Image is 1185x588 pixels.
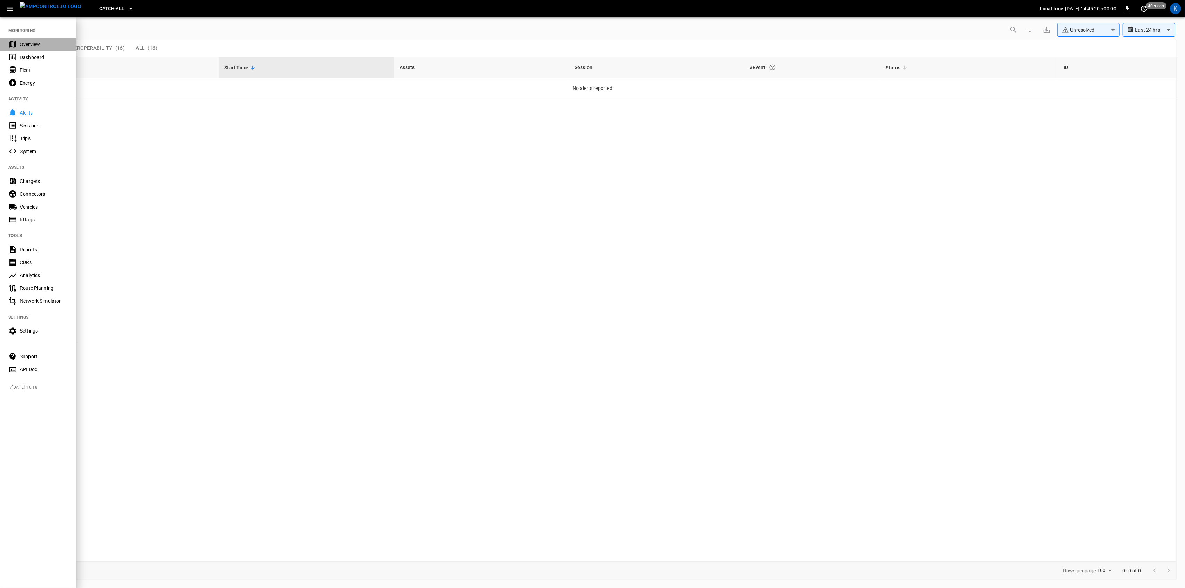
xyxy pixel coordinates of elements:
[20,79,68,86] div: Energy
[20,122,68,129] div: Sessions
[1170,3,1181,14] div: profile-icon
[20,297,68,304] div: Network Simulator
[1146,2,1167,9] span: 40 s ago
[1065,5,1116,12] p: [DATE] 14:45:20 +00:00
[20,285,68,292] div: Route Planning
[20,203,68,210] div: Vehicles
[1138,3,1150,14] button: set refresh interval
[20,135,68,142] div: Trips
[20,191,68,198] div: Connectors
[20,109,68,116] div: Alerts
[20,259,68,266] div: CDRs
[20,272,68,279] div: Analytics
[20,216,68,223] div: IdTags
[20,148,68,155] div: System
[20,353,68,360] div: Support
[1040,5,1064,12] p: Local time
[20,178,68,185] div: Chargers
[99,5,124,13] span: Catch-all
[20,327,68,334] div: Settings
[20,246,68,253] div: Reports
[20,2,81,11] img: ampcontrol.io logo
[20,67,68,74] div: Fleet
[20,54,68,61] div: Dashboard
[20,41,68,48] div: Overview
[10,384,71,391] span: v [DATE] 16:18
[20,366,68,373] div: API Doc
